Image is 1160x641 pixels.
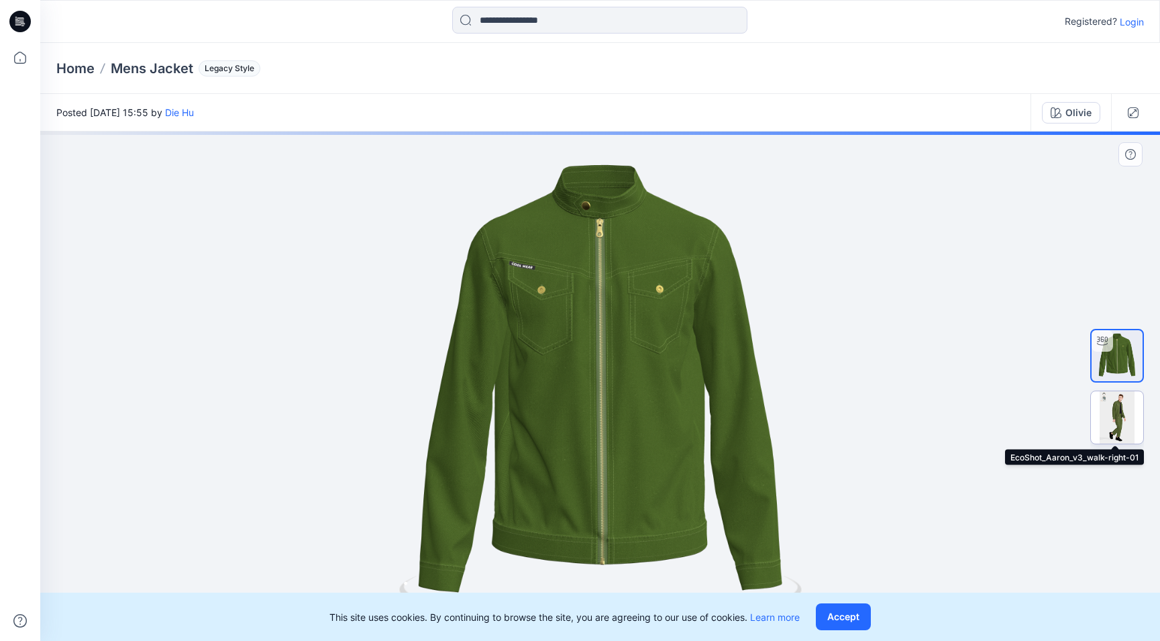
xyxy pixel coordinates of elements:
[816,603,871,630] button: Accept
[56,105,194,119] span: Posted [DATE] 15:55 by
[329,610,800,624] p: This site uses cookies. By continuing to browse the site, you are agreeing to our use of cookies.
[199,60,260,77] span: Legacy Style
[193,59,260,78] button: Legacy Style
[1092,330,1143,381] img: turntable-02-06-2023-06:22:50
[1042,102,1100,124] button: Olivie
[1120,15,1144,29] p: Login
[1091,391,1143,444] img: EcoShot_Aaron_v3_walk-right-01
[56,59,95,78] a: Home
[165,107,194,118] a: Die Hu
[750,611,800,623] a: Learn more
[111,59,193,78] p: Mens Jacket
[1065,13,1117,30] p: Registered?
[1065,105,1092,120] div: Olivie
